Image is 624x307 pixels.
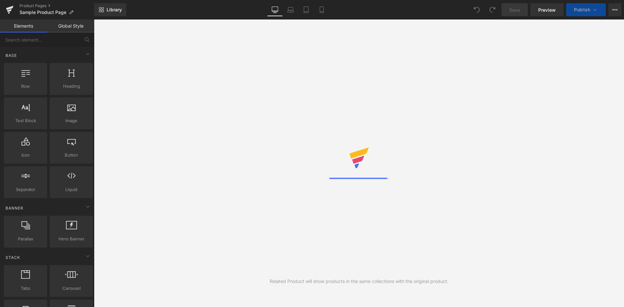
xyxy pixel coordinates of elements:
div: Related Product will show products in the same collections with the original product. [270,278,448,285]
span: Liquid [52,186,91,193]
a: Tablet [298,3,314,16]
a: Preview [530,3,564,16]
span: Save [509,6,520,13]
a: Mobile [314,3,330,16]
button: More [608,3,621,16]
span: Hero Banner [52,236,91,242]
a: Desktop [267,3,283,16]
span: Sample Product Page [19,10,66,15]
a: Global Style [47,19,94,32]
span: Icon [6,152,45,159]
span: Image [52,117,91,124]
span: Preview [538,6,556,13]
span: Tabs [6,285,45,292]
span: Button [52,152,91,159]
span: Text Block [6,117,45,124]
span: Parallax [6,236,45,242]
span: Heading [52,83,91,90]
span: Base [5,52,18,58]
span: Library [107,7,122,13]
span: Stack [5,254,21,261]
a: New Library [94,3,126,16]
a: Product Pages [19,3,94,8]
a: Laptop [283,3,298,16]
button: Undo [470,3,483,16]
span: Row [6,83,45,90]
span: Banner [5,205,24,211]
button: Redo [486,3,499,16]
span: Publish [574,7,590,12]
button: Publish [566,3,606,16]
span: Carousel [52,285,91,292]
span: Separator [6,186,45,193]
